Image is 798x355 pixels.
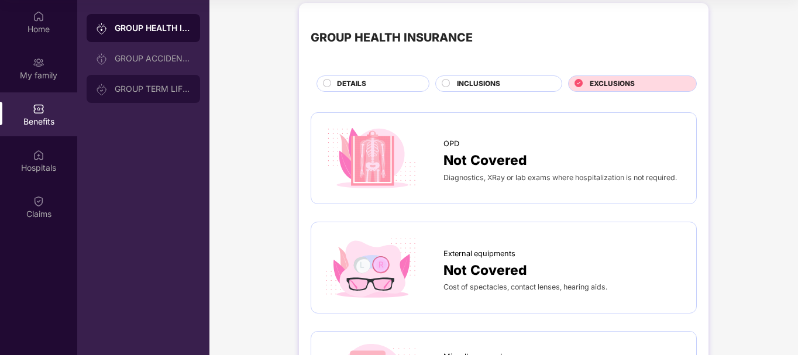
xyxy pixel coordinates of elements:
span: EXCLUSIONS [590,78,635,89]
img: icon [323,125,420,192]
img: svg+xml;base64,PHN2ZyBpZD0iQ2xhaW0iIHhtbG5zPSJodHRwOi8vd3d3LnczLm9yZy8yMDAwL3N2ZyIgd2lkdGg9IjIwIi... [33,195,44,207]
div: GROUP HEALTH INSURANCE [115,22,191,34]
div: GROUP TERM LIFE INSURANCE [115,84,191,94]
img: svg+xml;base64,PHN2ZyBpZD0iSG9zcGl0YWxzIiB4bWxucz0iaHR0cDovL3d3dy53My5vcmcvMjAwMC9zdmciIHdpZHRoPS... [33,149,44,161]
img: svg+xml;base64,PHN2ZyBpZD0iSG9tZSIgeG1sbnM9Imh0dHA6Ly93d3cudzMub3JnLzIwMDAvc3ZnIiB3aWR0aD0iMjAiIG... [33,11,44,22]
span: Not Covered [443,150,527,171]
img: icon [323,234,420,301]
div: GROUP HEALTH INSURANCE [311,29,473,47]
img: svg+xml;base64,PHN2ZyB3aWR0aD0iMjAiIGhlaWdodD0iMjAiIHZpZXdCb3g9IjAgMCAyMCAyMCIgZmlsbD0ibm9uZSIgeG... [96,23,108,35]
div: GROUP ACCIDENTAL INSURANCE [115,54,191,63]
span: DETAILS [337,78,366,89]
span: INCLUSIONS [457,78,500,89]
img: svg+xml;base64,PHN2ZyB3aWR0aD0iMjAiIGhlaWdodD0iMjAiIHZpZXdCb3g9IjAgMCAyMCAyMCIgZmlsbD0ibm9uZSIgeG... [33,57,44,68]
span: OPD [443,138,459,150]
span: Diagnostics, XRay or lab exams where hospitalization is not required. [443,173,677,182]
span: Not Covered [443,260,527,281]
span: Cost of spectacles, contact lenses, hearing aids. [443,282,607,291]
img: svg+xml;base64,PHN2ZyB3aWR0aD0iMjAiIGhlaWdodD0iMjAiIHZpZXdCb3g9IjAgMCAyMCAyMCIgZmlsbD0ibm9uZSIgeG... [96,53,108,65]
span: External equipments [443,248,515,260]
img: svg+xml;base64,PHN2ZyBpZD0iQmVuZWZpdHMiIHhtbG5zPSJodHRwOi8vd3d3LnczLm9yZy8yMDAwL3N2ZyIgd2lkdGg9Ij... [33,103,44,115]
img: svg+xml;base64,PHN2ZyB3aWR0aD0iMjAiIGhlaWdodD0iMjAiIHZpZXdCb3g9IjAgMCAyMCAyMCIgZmlsbD0ibm9uZSIgeG... [96,84,108,95]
